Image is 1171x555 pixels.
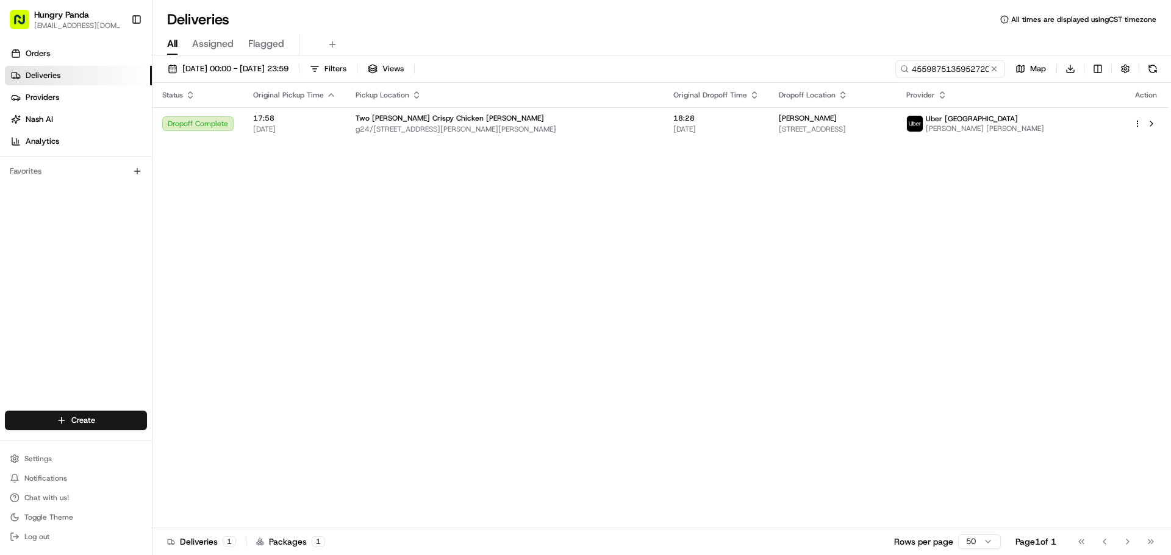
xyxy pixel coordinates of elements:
[906,90,935,100] span: Provider
[5,110,152,129] a: Nash AI
[34,21,121,30] button: [EMAIL_ADDRESS][DOMAIN_NAME]
[779,113,837,123] span: [PERSON_NAME]
[248,37,284,51] span: Flagged
[1133,90,1159,100] div: Action
[304,60,352,77] button: Filters
[779,124,887,134] span: [STREET_ADDRESS]
[324,63,346,74] span: Filters
[253,90,324,100] span: Original Pickup Time
[5,88,152,107] a: Providers
[24,512,73,522] span: Toggle Theme
[24,493,69,503] span: Chat with us!
[24,532,49,542] span: Log out
[926,124,1044,133] span: [PERSON_NAME] [PERSON_NAME]
[192,37,234,51] span: Assigned
[5,161,147,181] div: Favorites
[356,124,654,134] span: g24/[STREET_ADDRESS][PERSON_NAME][PERSON_NAME]
[5,5,126,34] button: Hungry Panda[EMAIL_ADDRESS][DOMAIN_NAME]
[907,116,923,132] img: uber-new-logo.jpeg
[162,90,183,100] span: Status
[1144,60,1161,77] button: Refresh
[26,136,59,147] span: Analytics
[26,114,53,125] span: Nash AI
[356,90,409,100] span: Pickup Location
[5,44,152,63] a: Orders
[5,66,152,85] a: Deliveries
[34,9,89,21] button: Hungry Panda
[223,536,236,547] div: 1
[673,124,759,134] span: [DATE]
[312,536,325,547] div: 1
[895,60,1005,77] input: Type to search
[5,470,147,487] button: Notifications
[256,536,325,548] div: Packages
[5,411,147,430] button: Create
[71,415,95,426] span: Create
[779,90,836,100] span: Dropoff Location
[5,509,147,526] button: Toggle Theme
[182,63,288,74] span: [DATE] 00:00 - [DATE] 23:59
[24,473,67,483] span: Notifications
[1011,15,1156,24] span: All times are displayed using CST timezone
[26,48,50,59] span: Orders
[382,63,404,74] span: Views
[1030,63,1046,74] span: Map
[253,113,336,123] span: 17:58
[1010,60,1051,77] button: Map
[362,60,409,77] button: Views
[162,60,294,77] button: [DATE] 00:00 - [DATE] 23:59
[926,114,1018,124] span: Uber [GEOGRAPHIC_DATA]
[167,10,229,29] h1: Deliveries
[673,90,747,100] span: Original Dropoff Time
[26,70,60,81] span: Deliveries
[1015,536,1056,548] div: Page 1 of 1
[5,132,152,151] a: Analytics
[5,528,147,545] button: Log out
[673,113,759,123] span: 18:28
[356,113,544,123] span: Two [PERSON_NAME] Crispy Chicken [PERSON_NAME]
[253,124,336,134] span: [DATE]
[167,536,236,548] div: Deliveries
[5,450,147,467] button: Settings
[894,536,953,548] p: Rows per page
[26,92,59,103] span: Providers
[24,454,52,464] span: Settings
[5,489,147,506] button: Chat with us!
[167,37,177,51] span: All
